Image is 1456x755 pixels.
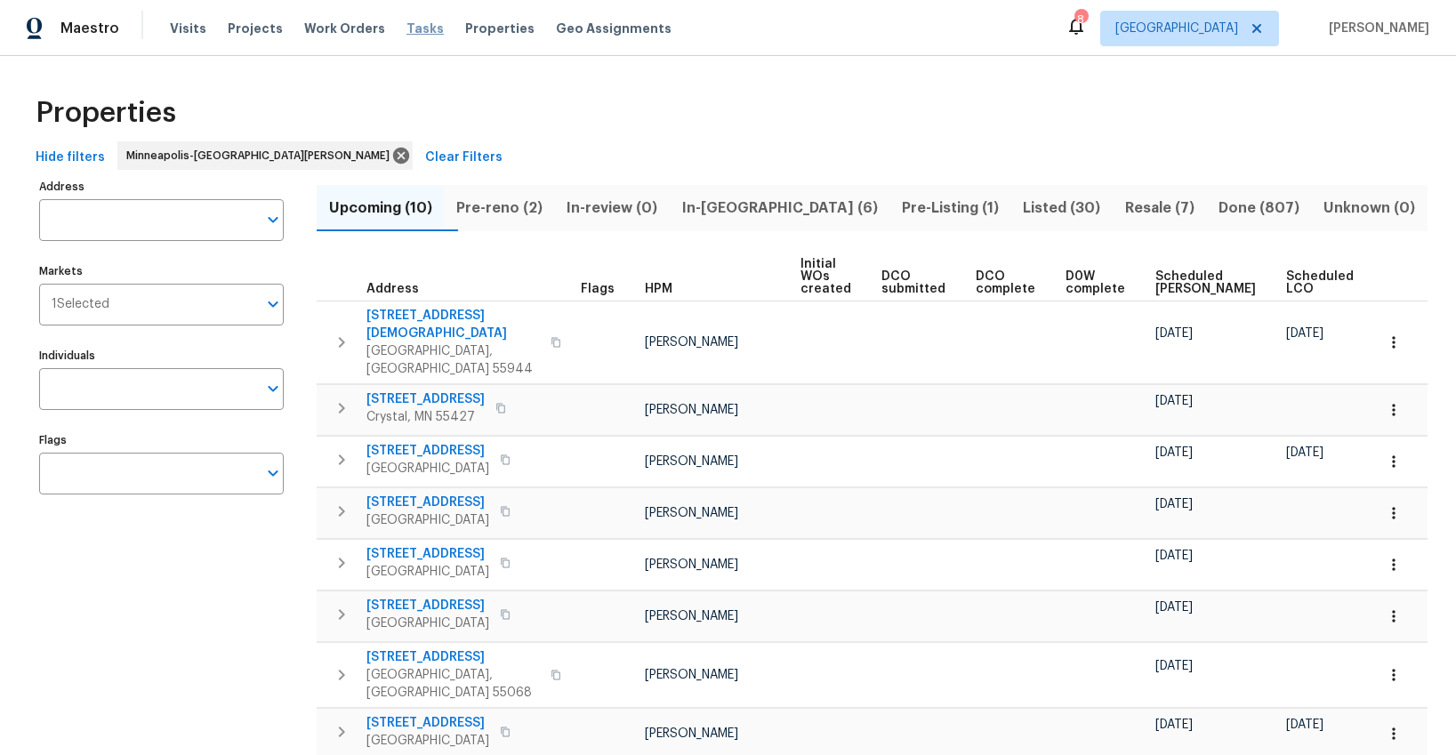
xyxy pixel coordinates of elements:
span: [DATE] [1155,660,1193,672]
span: [PERSON_NAME] [645,455,738,468]
span: Visits [170,20,206,37]
span: Upcoming (10) [327,196,433,221]
span: Maestro [60,20,119,37]
span: In-[GEOGRAPHIC_DATA] (6) [680,196,879,221]
button: Open [261,461,286,486]
span: Scheduled [PERSON_NAME] [1155,270,1256,295]
span: [PERSON_NAME] [1322,20,1429,37]
span: Work Orders [304,20,385,37]
button: Open [261,292,286,317]
span: HPM [645,283,672,295]
span: Done (807) [1217,196,1300,221]
span: [GEOGRAPHIC_DATA] [366,511,489,529]
span: [DATE] [1286,327,1323,340]
span: [PERSON_NAME] [645,558,738,571]
label: Flags [39,435,284,446]
span: [STREET_ADDRESS][DEMOGRAPHIC_DATA] [366,307,540,342]
span: [STREET_ADDRESS] [366,714,489,732]
span: [GEOGRAPHIC_DATA] [366,563,489,581]
span: [GEOGRAPHIC_DATA] [366,460,489,478]
span: Geo Assignments [556,20,672,37]
span: [STREET_ADDRESS] [366,597,489,614]
span: [GEOGRAPHIC_DATA] [1115,20,1238,37]
span: Flags [581,283,615,295]
span: Listed (30) [1022,196,1102,221]
span: Resale (7) [1123,196,1195,221]
span: [PERSON_NAME] [645,507,738,519]
span: D0W complete [1066,270,1125,295]
span: Crystal, MN 55427 [366,408,485,426]
span: Pre-reno (2) [454,196,543,221]
span: Initial WOs created [800,258,851,295]
button: Open [261,207,286,232]
div: 8 [1074,11,1087,28]
span: 1 Selected [52,297,109,312]
button: Clear Filters [418,141,510,174]
span: [DATE] [1155,601,1193,614]
span: Properties [465,20,535,37]
button: Open [261,376,286,401]
span: Properties [36,104,176,122]
span: DCO complete [976,270,1035,295]
span: [DATE] [1155,446,1193,459]
span: Pre-Listing (1) [900,196,1000,221]
span: Projects [228,20,283,37]
span: [DATE] [1155,550,1193,562]
label: Markets [39,266,284,277]
span: Scheduled LCO [1286,270,1354,295]
span: In-review (0) [566,196,659,221]
span: [STREET_ADDRESS] [366,390,485,408]
span: [DATE] [1155,395,1193,407]
span: [DATE] [1155,719,1193,731]
button: Hide filters [28,141,112,174]
span: [PERSON_NAME] [645,336,738,349]
span: [STREET_ADDRESS] [366,442,489,460]
span: [PERSON_NAME] [645,669,738,681]
span: DCO submitted [881,270,945,295]
span: [STREET_ADDRESS] [366,494,489,511]
span: [DATE] [1155,498,1193,510]
span: [DATE] [1155,327,1193,340]
label: Address [39,181,284,192]
span: [STREET_ADDRESS] [366,648,540,666]
span: [PERSON_NAME] [645,727,738,740]
span: Hide filters [36,147,105,169]
span: Tasks [406,22,444,35]
span: [GEOGRAPHIC_DATA] [366,732,489,750]
span: Address [366,283,419,295]
span: [GEOGRAPHIC_DATA] [366,614,489,632]
span: [GEOGRAPHIC_DATA], [GEOGRAPHIC_DATA] 55068 [366,666,540,702]
span: [PERSON_NAME] [645,404,738,416]
label: Individuals [39,350,284,361]
span: [GEOGRAPHIC_DATA], [GEOGRAPHIC_DATA] 55944 [366,342,540,378]
span: [DATE] [1286,719,1323,731]
div: Minneapolis-[GEOGRAPHIC_DATA][PERSON_NAME] [117,141,413,170]
span: [STREET_ADDRESS] [366,545,489,563]
span: Clear Filters [425,147,503,169]
span: Minneapolis-[GEOGRAPHIC_DATA][PERSON_NAME] [126,147,397,165]
span: [DATE] [1286,446,1323,459]
span: Unknown (0) [1323,196,1417,221]
span: [PERSON_NAME] [645,610,738,622]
